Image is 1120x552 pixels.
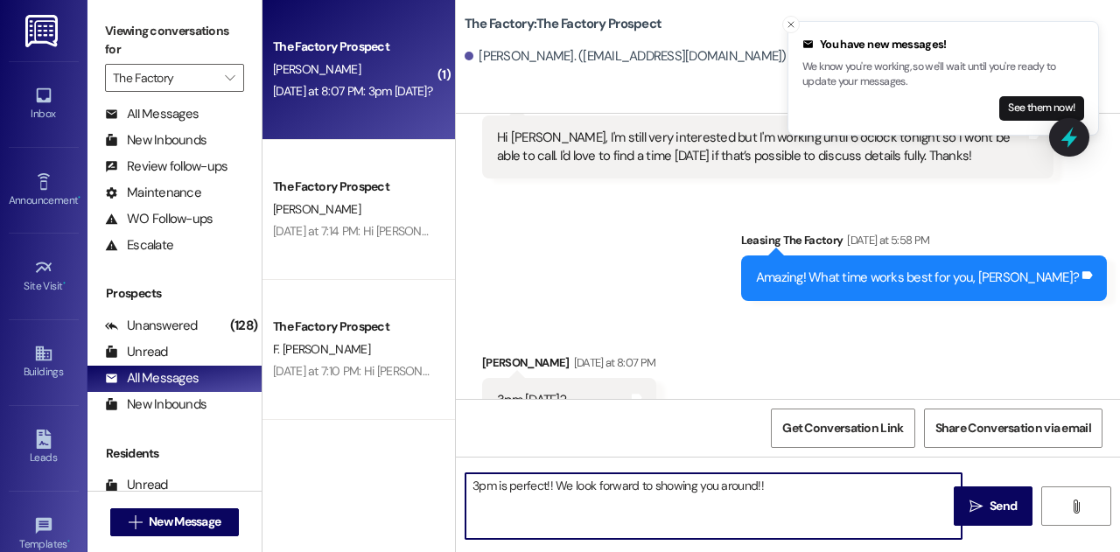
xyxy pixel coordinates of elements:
a: Site Visit • [9,253,79,300]
input: All communities [113,64,216,92]
div: New Inbounds [105,395,206,414]
div: Residents [87,444,262,463]
span: • [63,277,66,290]
a: Inbox [9,80,79,128]
div: All Messages [105,369,199,388]
div: Unanswered [105,317,198,335]
i:  [129,515,142,529]
div: Leasing The Factory [741,231,1107,255]
textarea: 3pm is perfect!! We look forward to showing you around!! [465,473,962,539]
i:  [969,500,983,514]
button: See them now! [999,96,1084,121]
div: (128) [226,312,262,339]
div: Unread [105,476,168,494]
div: [PERSON_NAME] [482,353,656,378]
div: The Factory Prospect [273,178,435,196]
div: Maintenance [105,184,201,202]
div: Hi [PERSON_NAME], I'm still very interested but I'm working until 6 o'clock tonight so I won't be... [497,129,1025,166]
img: ResiDesk Logo [25,15,61,47]
div: Unread [105,343,168,361]
button: Send [954,486,1032,526]
span: Send [990,497,1017,515]
span: [PERSON_NAME] [273,61,360,77]
label: Viewing conversations for [105,17,244,64]
button: Share Conversation via email [924,409,1102,448]
div: Prospects [87,284,262,303]
div: [DATE] at 5:58 PM [843,231,929,249]
div: New Inbounds [105,131,206,150]
div: [DATE] at 8:07 PM: 3pm [DATE]? [273,83,432,99]
div: Review follow-ups [105,157,227,176]
a: Buildings [9,339,79,386]
div: WO Follow-ups [105,210,213,228]
span: F. [PERSON_NAME] [273,341,370,357]
b: The Factory: The Factory Prospect [465,15,661,33]
span: • [78,192,80,204]
div: [PERSON_NAME]. ([EMAIL_ADDRESS][DOMAIN_NAME]) [465,47,787,66]
i:  [1069,500,1082,514]
div: The Factory Prospect [273,38,435,56]
i:  [225,71,234,85]
div: Escalate [105,236,173,255]
div: You have new messages! [802,36,1084,53]
span: New Message [149,513,220,531]
div: Amazing! What time works best for you, [PERSON_NAME]? [756,269,1079,287]
div: 3pm [DATE]? [497,391,566,409]
button: Close toast [782,16,800,33]
div: [DATE] at 8:07 PM [570,353,656,372]
span: Share Conversation via email [935,419,1091,437]
span: • [67,535,70,548]
a: Leads [9,424,79,472]
p: We know you're working, so we'll wait until you're ready to update your messages. [802,59,1084,90]
button: Get Conversation Link [771,409,914,448]
span: Get Conversation Link [782,419,903,437]
button: New Message [110,508,240,536]
div: The Factory Prospect [273,318,435,336]
div: All Messages [105,105,199,123]
span: [PERSON_NAME] [273,201,360,217]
